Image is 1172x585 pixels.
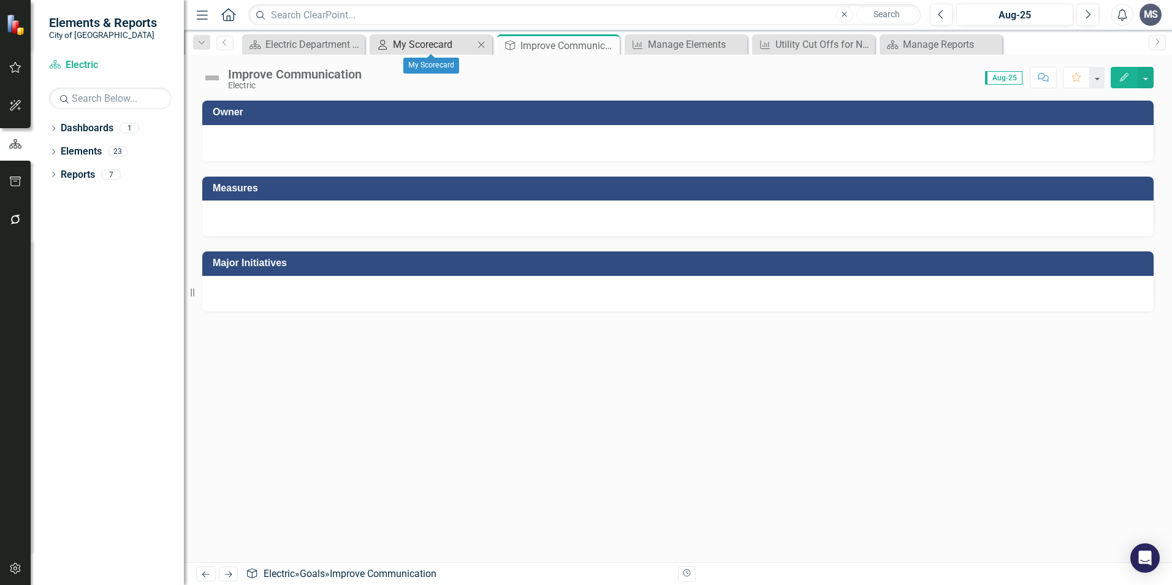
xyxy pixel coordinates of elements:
div: Improve Communication [330,568,436,579]
span: Aug-25 [985,71,1022,85]
a: Manage Elements [628,37,744,52]
div: Manage Elements [648,37,744,52]
div: Improve Communication [520,38,617,53]
div: My Scorecard [403,58,459,74]
div: My Scorecard [393,37,474,52]
div: » » [246,567,669,581]
a: My Scorecard [373,37,474,52]
a: Reports [61,168,95,182]
div: Electric Department Dashboard [265,37,362,52]
button: Search [856,6,918,23]
div: Open Intercom Messenger [1130,543,1160,573]
div: 7 [101,169,121,180]
h3: Major Initiatives [213,258,1147,269]
div: 23 [108,147,127,157]
a: Manage Reports [883,37,999,52]
img: ClearPoint Strategy [6,14,28,36]
button: Aug-25 [956,4,1073,26]
small: City of [GEOGRAPHIC_DATA] [49,30,157,40]
a: Electric [264,568,295,579]
a: Dashboards [61,121,113,136]
h3: Measures [213,183,1147,194]
img: Not Defined [202,68,222,88]
span: Elements & Reports [49,15,157,30]
span: Search [873,9,900,19]
div: Utility Cut Offs for Non-Pay [775,37,872,52]
div: Improve Communication [228,67,362,81]
a: Electric [49,58,172,72]
a: Electric Department Dashboard [245,37,362,52]
div: Aug-25 [961,8,1069,23]
a: Elements [61,145,102,159]
button: MS [1140,4,1162,26]
a: Goals [300,568,325,579]
div: 1 [120,123,139,134]
h3: Owner [213,107,1147,118]
input: Search Below... [49,88,172,109]
a: Utility Cut Offs for Non-Pay [755,37,872,52]
input: Search ClearPoint... [248,4,921,26]
div: Manage Reports [903,37,999,52]
div: Electric [228,81,362,90]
